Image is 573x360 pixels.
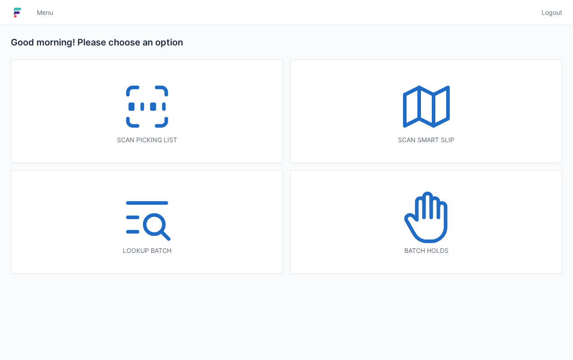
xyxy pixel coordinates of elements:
[11,59,283,163] a: Scan picking list
[536,4,562,21] a: Logout
[11,170,283,274] a: Lookup batch
[31,4,58,21] a: Menu
[290,170,562,274] a: Batch holds
[11,36,562,49] h2: Good morning! Please choose an option
[29,135,264,144] div: Scan picking list
[29,246,264,255] div: Lookup batch
[542,8,562,17] span: Logout
[309,135,544,144] div: Scan smart slip
[11,5,24,20] img: logo-small.jpg
[290,59,562,163] a: Scan smart slip
[37,8,53,17] span: Menu
[309,246,544,255] div: Batch holds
